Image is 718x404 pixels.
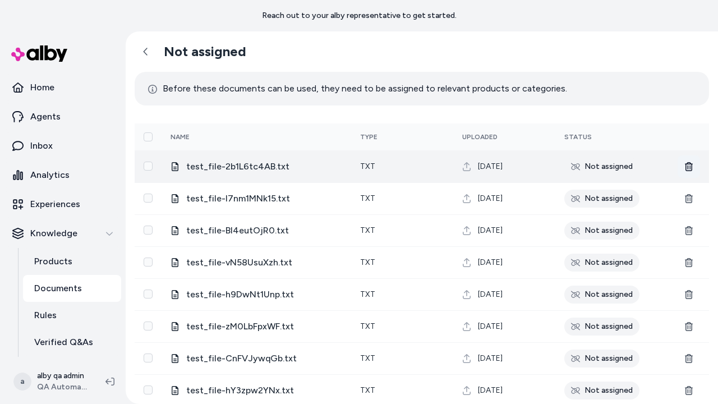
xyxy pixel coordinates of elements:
span: test_file-vN58UsuXzh.txt [186,256,342,269]
span: test_file-hY3zpw2YNx.txt [186,384,342,397]
div: Not assigned [564,350,639,368]
span: Uploaded [462,133,498,141]
div: test_file-2b1L6tc4AB.txt [171,160,342,173]
a: Rules [23,302,121,329]
button: Select row [144,385,153,394]
span: [DATE] [478,257,503,268]
div: Not assigned [564,382,639,400]
div: Not assigned [564,286,639,304]
p: Documents [34,282,82,295]
a: Inbox [4,132,121,159]
span: txt [360,162,375,171]
span: test_file-BI4eutOjR0.txt [186,224,342,237]
span: Status [564,133,592,141]
span: txt [360,290,375,299]
p: Rules [34,309,57,322]
p: Products [34,255,72,268]
button: Select row [144,194,153,203]
button: Select all [144,132,153,141]
span: txt [360,258,375,267]
span: test_file-l7nm1MNk15.txt [186,192,342,205]
div: Not assigned [564,318,639,336]
button: Select row [144,353,153,362]
p: Experiences [30,198,80,211]
span: txt [360,194,375,203]
a: Documents [23,275,121,302]
span: test_file-CnFVJywqGb.txt [186,352,342,365]
p: Agents [30,110,61,123]
div: test_file-hY3zpw2YNx.txt [171,384,342,397]
span: Type [360,133,378,141]
div: Not assigned [564,158,639,176]
p: Analytics [30,168,70,182]
button: Select row [144,258,153,267]
div: Name [171,132,255,141]
span: [DATE] [478,289,503,300]
p: Before these documents can be used, they need to be assigned to relevant products or categories. [148,81,567,97]
a: Agents [4,103,121,130]
a: Products [23,248,121,275]
p: Inbox [30,139,53,153]
div: test_file-CnFVJywqGb.txt [171,352,342,365]
span: [DATE] [478,353,503,364]
span: txt [360,322,375,331]
span: test_file-h9DwNt1Unp.txt [186,288,342,301]
h2: Not assigned [164,43,246,60]
button: Select row [144,290,153,299]
div: test_file-vN58UsuXzh.txt [171,256,342,269]
p: alby qa admin [37,370,88,382]
p: Knowledge [30,227,77,240]
button: Select row [144,162,153,171]
span: QA Automation 1 [37,382,88,393]
span: test_file-2b1L6tc4AB.txt [186,160,342,173]
div: Not assigned [564,190,639,208]
p: Verified Q&As [34,336,93,349]
span: [DATE] [478,225,503,236]
a: Verified Q&As [23,329,121,356]
span: [DATE] [478,193,503,204]
p: Reach out to your alby representative to get started. [262,10,457,21]
a: Home [4,74,121,101]
div: test_file-BI4eutOjR0.txt [171,224,342,237]
div: test_file-zM0LbFpxWF.txt [171,320,342,333]
a: Experiences [4,191,121,218]
span: [DATE] [478,385,503,396]
span: a [13,373,31,391]
img: alby Logo [11,45,67,62]
span: [DATE] [478,161,503,172]
button: Select row [144,322,153,330]
button: Select row [144,226,153,235]
button: Knowledge [4,220,121,247]
p: Home [30,81,54,94]
span: txt [360,226,375,235]
span: txt [360,353,375,363]
button: aalby qa adminQA Automation 1 [7,364,96,400]
a: Analytics [4,162,121,189]
div: Not assigned [564,222,639,240]
div: test_file-h9DwNt1Unp.txt [171,288,342,301]
div: Not assigned [564,254,639,272]
div: test_file-l7nm1MNk15.txt [171,192,342,205]
span: [DATE] [478,321,503,332]
span: test_file-zM0LbFpxWF.txt [186,320,342,333]
span: txt [360,385,375,395]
